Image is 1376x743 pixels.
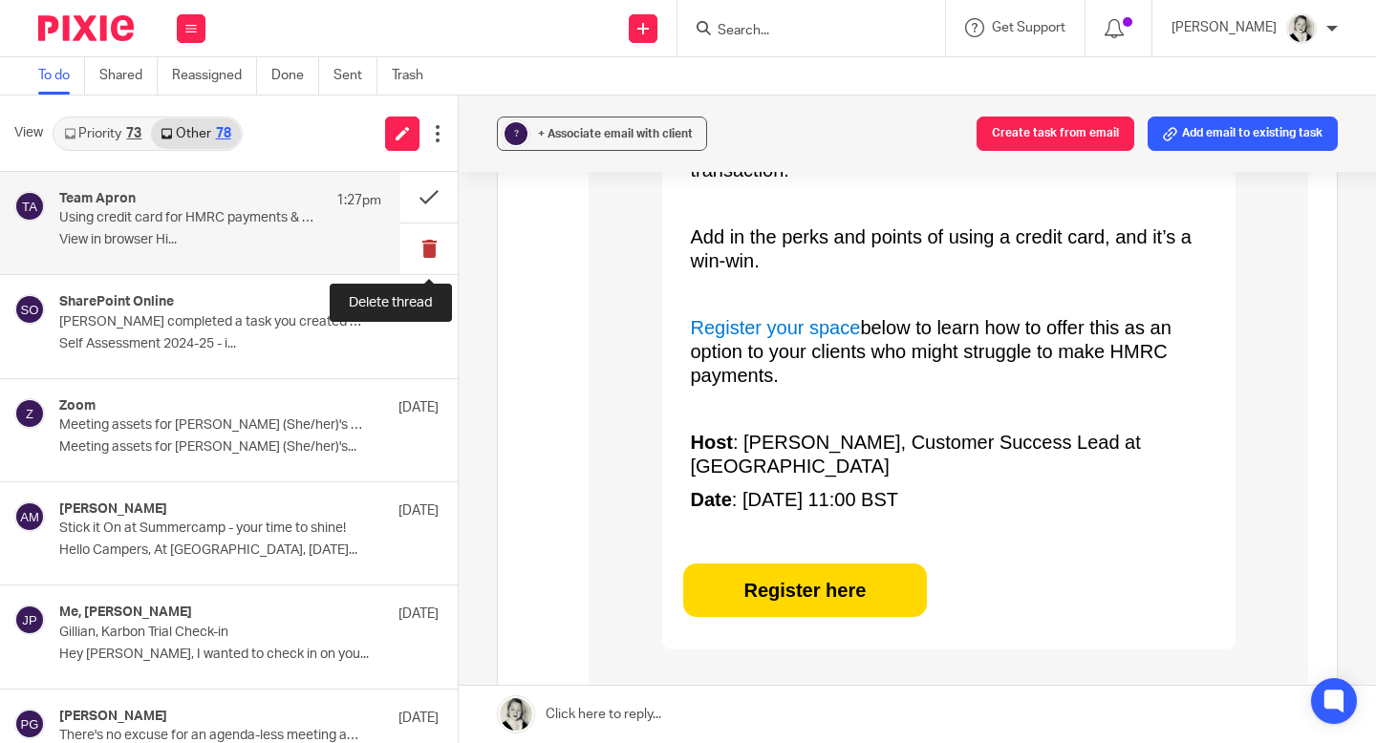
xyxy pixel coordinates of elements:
a: our upcoming webinar [331,642,518,663]
a: To do [38,57,85,95]
p: [DATE] [398,398,439,417]
p: Stick it On at Summercamp - your time to shine! [59,520,363,537]
span: View [14,123,43,143]
p: Meeting assets for [PERSON_NAME] (She/her)'s Personal Meeting Room are ready! [59,417,363,434]
a: Trash [392,57,438,95]
p: View in browser Hi... [59,232,381,248]
img: DA590EE6-2184-4DF2-A25D-D99FB904303F_1_201_a.jpeg [1286,13,1317,44]
input: Search [716,23,888,40]
img: svg%3E [14,294,45,325]
h4: [PERSON_NAME] [59,709,167,725]
h4: Zoom [59,398,96,414]
a: Other78 [151,118,240,149]
p: Gillian, Karbon Trial Check-in [59,625,363,641]
p: While HMRC doesn’t allow this natively, you can pay HMRC bills by using Apron. And in , we're goi... [102,617,618,689]
a: Priority73 [54,118,151,149]
img: svg%3E [14,191,45,222]
img: Apron Logo [93,82,217,118]
p: Using credit card for HMRC payments & avoiding late fees [59,210,317,226]
p: Meeting assets for [PERSON_NAME] (She/her)'s... [59,439,439,456]
span: Get Support [992,21,1065,34]
img: first-invite-2 [74,147,647,434]
p: [PERSON_NAME] completed a task you created​ in "Self Assessment 2024-25 - info for Fearless Finan... [59,314,363,330]
a: Sent [333,57,377,95]
div: 73 [126,127,141,140]
p: 1:27pm [336,191,381,210]
img: svg%3E [14,398,45,429]
img: svg%3E [14,501,45,532]
h4: SharePoint Online [59,294,174,310]
p: Hi [PERSON_NAME], [102,459,618,483]
h4: [PERSON_NAME] [59,501,167,518]
span: + Associate email with client [538,128,693,139]
div: ? [505,122,527,145]
p: 10:43am [387,294,439,313]
a: Reassigned [172,57,257,95]
div: 78 [216,127,231,140]
img: Pixie [38,15,134,41]
p: Hey [PERSON_NAME], I wanted to check in on you... [59,647,439,663]
p: Self Assessment 2024-25 - i... [59,336,439,352]
a: Done [271,57,319,95]
p: [DATE] [398,605,439,624]
p: [DATE] [398,501,439,520]
button: Add email to existing task [1148,117,1338,151]
p: How beneficial would it be for your clients if they could pay their HMRC bills using their credit... [102,526,618,574]
img: svg%3E [14,605,45,635]
h4: Me, [PERSON_NAME] [59,605,192,621]
p: [DATE] [398,709,439,728]
a: View in browser [566,30,646,43]
p: Hello Campers, At [GEOGRAPHIC_DATA], [DATE]... [59,542,439,559]
a: Shared [99,57,158,95]
h4: Team Apron [59,191,136,207]
button: Create task from email [977,117,1134,151]
p: [PERSON_NAME] [1172,18,1277,37]
button: ? + Associate email with client [497,117,707,151]
img: svg%3E [14,709,45,739]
